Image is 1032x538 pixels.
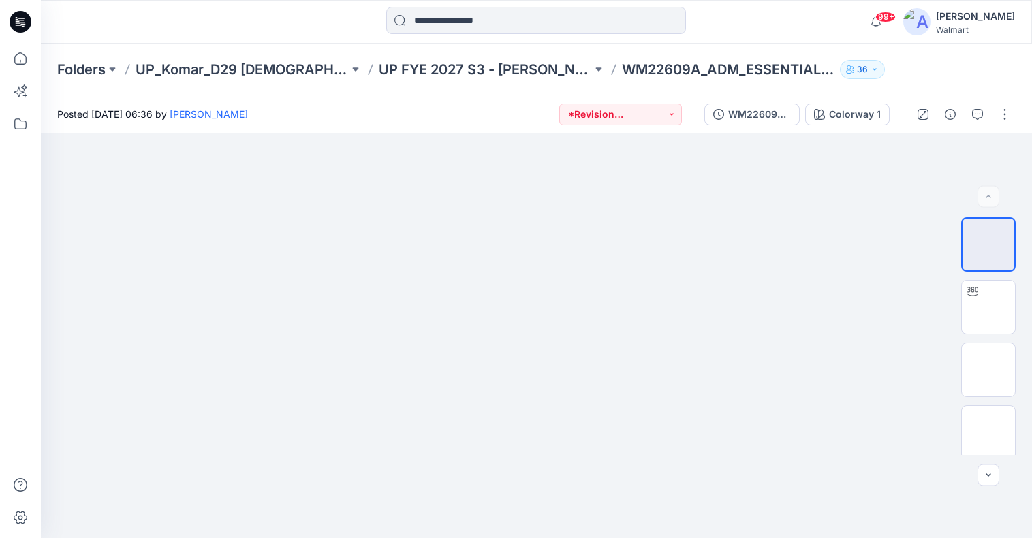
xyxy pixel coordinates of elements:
[170,108,248,120] a: [PERSON_NAME]
[136,60,349,79] a: UP_Komar_D29 [DEMOGRAPHIC_DATA] Sleep
[704,104,800,125] button: WM22609A_ADM_ESSENTIALS LONG PANT
[379,60,592,79] a: UP FYE 2027 S3 - [PERSON_NAME] D29 [DEMOGRAPHIC_DATA] Sleepwear
[57,60,106,79] a: Folders
[728,107,791,122] div: WM22609A_ADM_ESSENTIALS LONG PANT
[805,104,890,125] button: Colorway 1
[840,60,885,79] button: 36
[939,104,961,125] button: Details
[936,8,1015,25] div: [PERSON_NAME]
[875,12,896,22] span: 99+
[57,107,248,121] span: Posted [DATE] 06:36 by
[622,60,835,79] p: WM22609A_ADM_ESSENTIALS LONG PANT
[829,107,881,122] div: Colorway 1
[903,8,931,35] img: avatar
[857,62,868,77] p: 36
[936,25,1015,35] div: Walmart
